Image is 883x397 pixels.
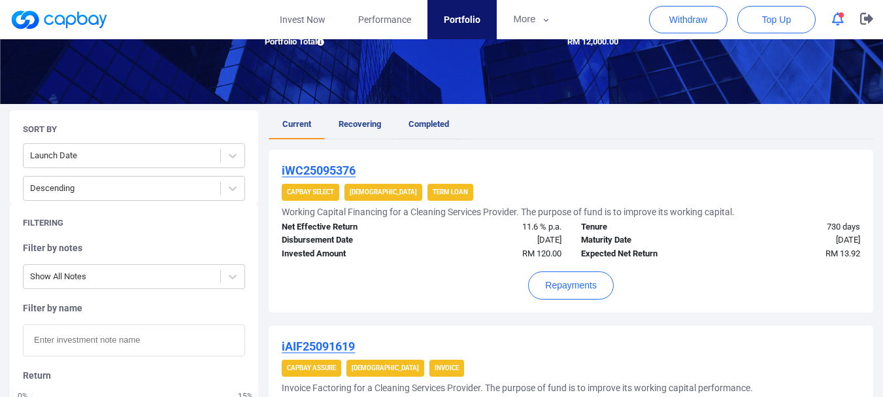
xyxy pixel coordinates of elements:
[23,324,245,356] input: Enter investment note name
[255,35,441,49] div: Portfolio Total
[422,220,571,234] div: 11.6 % p.a.
[282,339,355,353] u: iAIF25091619
[522,249,561,258] span: RM 120.00
[23,370,245,381] h5: Return
[352,364,419,371] strong: [DEMOGRAPHIC_DATA]
[282,164,356,177] u: iWC25095376
[282,119,311,129] span: Current
[23,217,63,229] h5: Filtering
[282,382,753,394] h5: Invoice Factoring for a Cleaning Services Provider. The purpose of fund is to improve its working...
[23,124,57,135] h5: Sort By
[358,12,411,27] span: Performance
[571,220,721,234] div: Tenure
[272,220,422,234] div: Net Effective Return
[433,188,468,196] strong: Term Loan
[287,364,336,371] strong: CapBay Assure
[23,242,245,254] h5: Filter by notes
[762,13,791,26] span: Top Up
[571,247,721,261] div: Expected Net Return
[571,233,721,247] div: Maturity Date
[720,220,870,234] div: 730 days
[567,37,618,46] span: RM 12,000.00
[435,364,459,371] strong: Invoice
[272,247,422,261] div: Invested Amount
[422,233,571,247] div: [DATE]
[23,302,245,314] h5: Filter by name
[282,206,735,218] h5: Working Capital Financing for a Cleaning Services Provider. The purpose of fund is to improve its...
[272,233,422,247] div: Disbursement Date
[720,233,870,247] div: [DATE]
[444,12,480,27] span: Portfolio
[287,188,334,196] strong: CapBay Select
[528,271,614,300] button: Repayments
[825,249,860,258] span: RM 13.92
[350,188,417,196] strong: [DEMOGRAPHIC_DATA]
[339,119,381,129] span: Recovering
[649,6,727,33] button: Withdraw
[408,119,449,129] span: Completed
[737,6,816,33] button: Top Up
